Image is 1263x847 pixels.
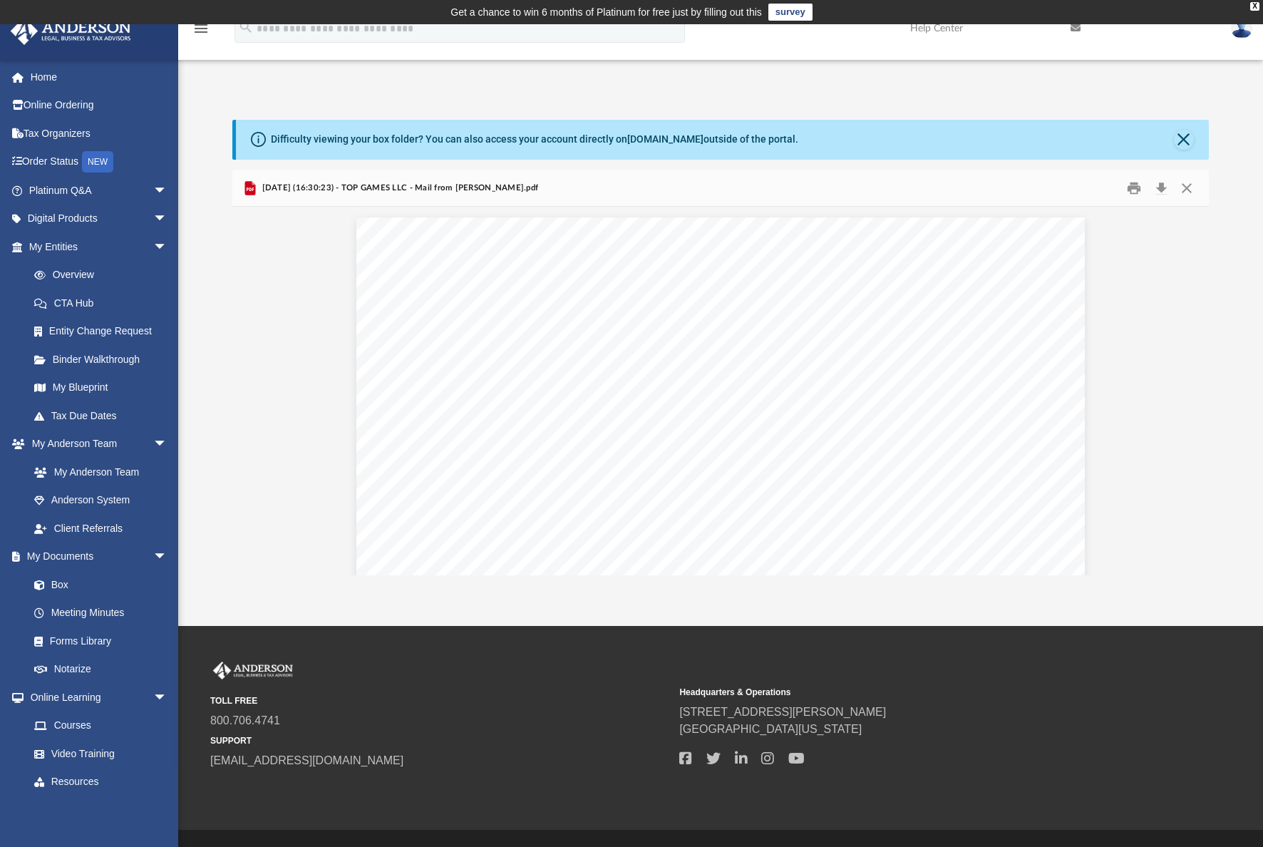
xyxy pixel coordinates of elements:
a: CTA Hub [20,289,189,317]
a: Resources [20,768,182,796]
a: survey [768,4,813,21]
div: NEW [82,151,113,173]
i: menu [192,20,210,37]
a: Entity Change Request [20,317,189,346]
button: Close [1174,177,1200,199]
button: Close [1174,130,1194,150]
a: Tax Due Dates [20,401,189,430]
a: My Documentsarrow_drop_down [10,543,182,571]
div: Preview [232,170,1209,575]
a: Order StatusNEW [10,148,189,177]
small: TOLL FREE [210,694,669,707]
a: Billingarrow_drop_down [10,796,189,824]
a: [STREET_ADDRESS][PERSON_NAME] [679,706,886,718]
button: Print [1120,177,1149,199]
a: Forms Library [20,627,175,655]
a: [EMAIL_ADDRESS][DOMAIN_NAME] [210,754,403,766]
a: Online Learningarrow_drop_down [10,683,182,712]
span: arrow_drop_down [153,543,182,572]
small: Headquarters & Operations [679,686,1138,699]
a: Binder Walkthrough [20,345,189,374]
a: 800.706.4741 [210,714,280,727]
a: [GEOGRAPHIC_DATA][US_STATE] [679,723,862,735]
a: [DOMAIN_NAME] [627,133,703,145]
div: Get a chance to win 6 months of Platinum for free just by filling out this [450,4,762,21]
div: File preview [232,207,1209,575]
a: My Blueprint [20,374,182,402]
span: arrow_drop_down [153,205,182,234]
div: Document Viewer [232,207,1209,575]
span: arrow_drop_down [153,683,182,712]
span: arrow_drop_down [153,232,182,262]
a: My Anderson Team [20,458,175,486]
a: Notarize [20,655,182,684]
button: Download [1148,177,1174,199]
span: arrow_drop_down [153,796,182,825]
a: Anderson System [20,486,182,515]
img: Anderson Advisors Platinum Portal [210,662,296,680]
a: Digital Productsarrow_drop_down [10,205,189,233]
a: Overview [20,261,189,289]
a: Courses [20,712,182,740]
a: Meeting Minutes [20,599,182,627]
a: My Anderson Teamarrow_drop_down [10,430,182,458]
a: Video Training [20,739,175,768]
a: Home [10,63,189,91]
i: search [238,19,254,35]
span: arrow_drop_down [153,430,182,459]
a: Client Referrals [20,514,182,543]
span: [DATE] (16:30:23) - TOP GAMES LLC - Mail from [PERSON_NAME].pdf [259,182,538,195]
img: Anderson Advisors Platinum Portal [6,17,135,45]
a: menu [192,27,210,37]
a: Box [20,570,175,599]
a: Tax Organizers [10,119,189,148]
small: SUPPORT [210,734,669,747]
div: Difficulty viewing your box folder? You can also access your account directly on outside of the p... [271,132,798,147]
a: Online Ordering [10,91,189,120]
img: User Pic [1231,18,1252,38]
a: Platinum Q&Aarrow_drop_down [10,176,189,205]
a: My Entitiesarrow_drop_down [10,232,189,261]
span: arrow_drop_down [153,176,182,205]
div: close [1250,2,1259,11]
